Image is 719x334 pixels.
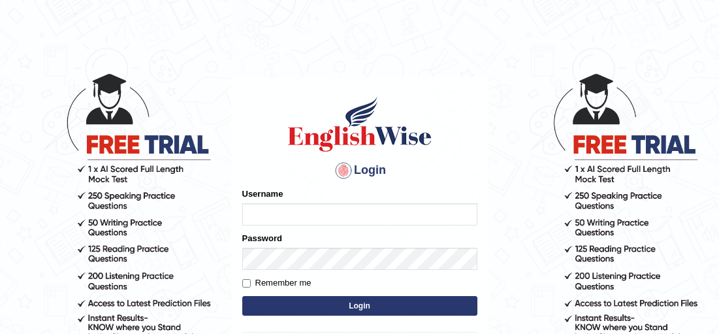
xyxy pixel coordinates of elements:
label: Username [242,188,283,200]
label: Password [242,232,282,244]
input: Remember me [242,279,251,288]
button: Login [242,296,477,316]
h4: Login [242,160,477,181]
img: Logo of English Wise sign in for intelligent practice with AI [285,95,434,154]
label: Remember me [242,276,312,290]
